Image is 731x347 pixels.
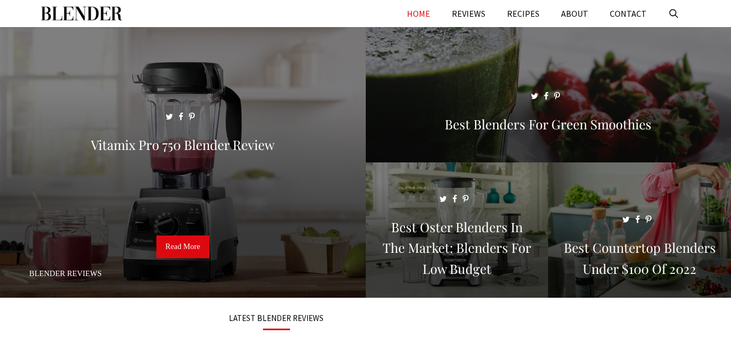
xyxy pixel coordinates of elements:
a: Best Countertop Blenders Under $100 of 2022 [548,285,731,296]
h3: LATEST BLENDER REVIEWS [55,314,498,322]
a: Best Oster Blenders in the Market: Blenders for Low Budget [366,285,549,296]
a: Read More [156,235,209,258]
a: Blender Reviews [29,269,102,278]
